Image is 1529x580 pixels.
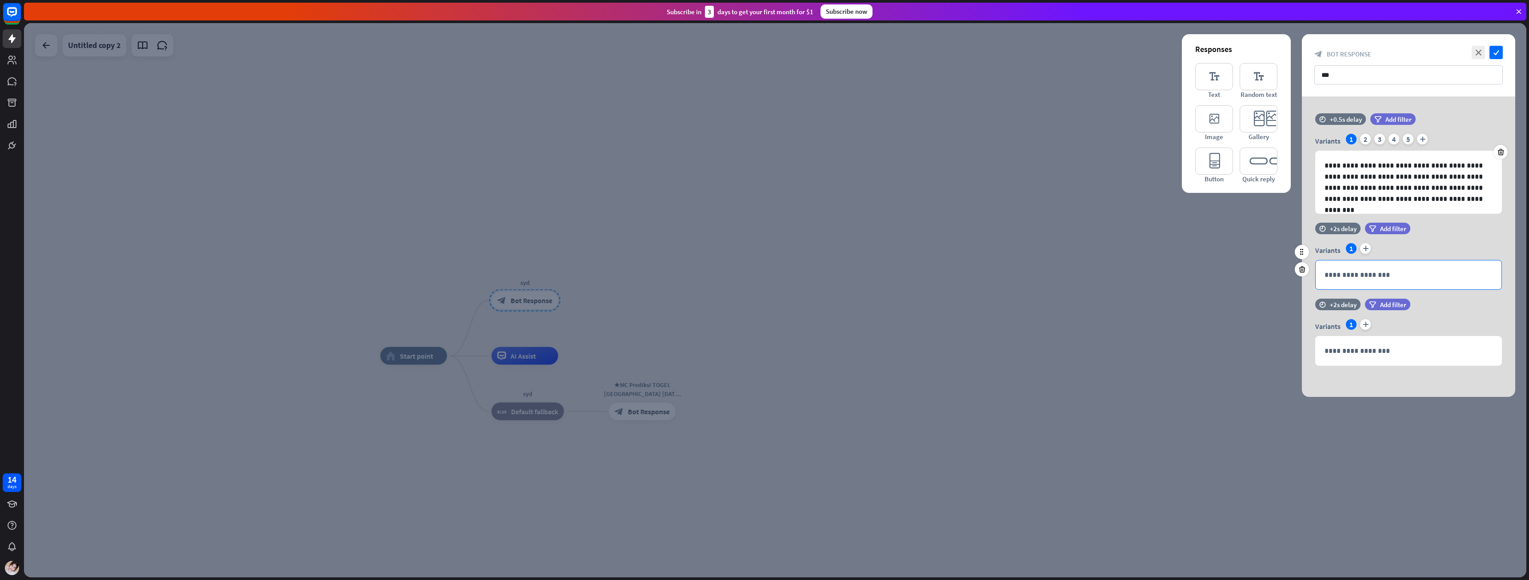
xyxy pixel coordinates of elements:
i: plus [1417,134,1428,144]
i: check [1489,46,1503,59]
div: days [8,484,16,490]
span: Add filter [1380,224,1406,233]
i: block_bot_response [1314,50,1322,58]
a: 14 days [3,473,21,492]
div: 5 [1403,134,1413,144]
div: 2 [1360,134,1371,144]
i: filter [1374,116,1381,123]
div: Subscribe now [821,4,873,19]
i: filter [1369,225,1376,232]
div: +2s delay [1330,224,1357,233]
div: 14 [8,476,16,484]
span: Variants [1315,136,1341,145]
div: +2s delay [1330,300,1357,309]
i: time [1319,301,1326,308]
span: Add filter [1380,300,1406,309]
span: Add filter [1385,115,1412,124]
div: 1 [1346,319,1357,330]
button: Open LiveChat chat widget [7,4,34,30]
div: Subscribe in days to get your first month for $1 [667,6,813,18]
i: time [1319,225,1326,232]
i: time [1319,116,1326,122]
div: 1 [1346,243,1357,254]
div: 4 [1389,134,1399,144]
div: 3 [705,6,714,18]
i: close [1472,46,1485,59]
div: +0.5s delay [1330,115,1362,124]
span: Variants [1315,322,1341,331]
div: 1 [1346,134,1357,144]
i: plus [1360,319,1371,330]
i: filter [1369,301,1376,308]
div: 3 [1374,134,1385,144]
span: Bot Response [1327,50,1371,58]
i: plus [1360,243,1371,254]
span: Variants [1315,246,1341,255]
